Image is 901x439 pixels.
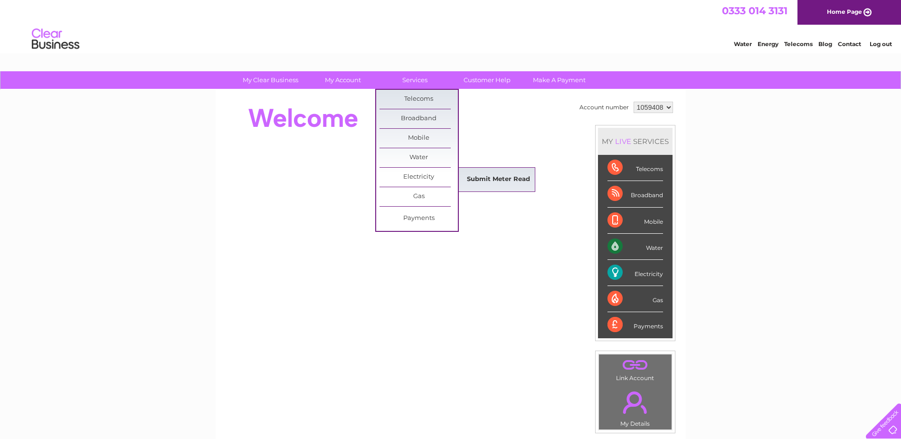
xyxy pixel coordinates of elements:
[601,386,669,419] a: .
[601,357,669,373] a: .
[758,40,778,48] a: Energy
[607,181,663,207] div: Broadband
[303,71,382,89] a: My Account
[734,40,752,48] a: Water
[379,209,458,228] a: Payments
[379,90,458,109] a: Telecoms
[520,71,598,89] a: Make A Payment
[598,383,672,430] td: My Details
[231,71,310,89] a: My Clear Business
[379,129,458,148] a: Mobile
[722,5,787,17] a: 0333 014 3131
[607,286,663,312] div: Gas
[607,234,663,260] div: Water
[784,40,813,48] a: Telecoms
[448,71,526,89] a: Customer Help
[31,25,80,54] img: logo.png
[838,40,861,48] a: Contact
[379,187,458,206] a: Gas
[379,148,458,167] a: Water
[227,5,675,46] div: Clear Business is a trading name of Verastar Limited (registered in [GEOGRAPHIC_DATA] No. 3667643...
[598,128,673,155] div: MY SERVICES
[598,354,672,384] td: Link Account
[607,208,663,234] div: Mobile
[577,99,631,115] td: Account number
[607,312,663,338] div: Payments
[379,168,458,187] a: Electricity
[613,137,633,146] div: LIVE
[459,170,538,189] a: Submit Meter Read
[607,260,663,286] div: Electricity
[376,71,454,89] a: Services
[379,109,458,128] a: Broadband
[818,40,832,48] a: Blog
[870,40,892,48] a: Log out
[607,155,663,181] div: Telecoms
